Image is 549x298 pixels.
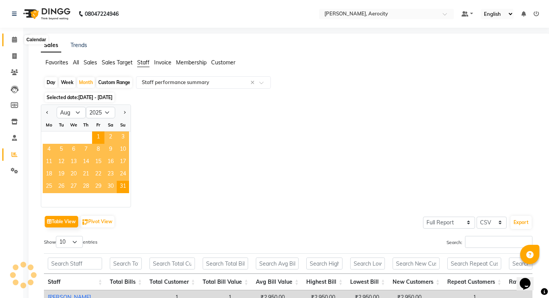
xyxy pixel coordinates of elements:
[92,144,104,156] span: 8
[67,119,80,131] div: We
[48,258,102,269] input: Search Staff
[104,119,117,131] div: Sa
[117,168,129,181] div: Sunday, August 24, 2025
[117,156,129,168] div: Sunday, August 17, 2025
[81,216,114,227] button: Pivot View
[43,144,55,156] div: Monday, August 4, 2025
[43,181,55,193] div: Monday, August 25, 2025
[110,258,142,269] input: Search Total Bills
[55,181,67,193] div: Tuesday, August 26, 2025
[92,131,104,144] div: Friday, August 1, 2025
[78,94,112,100] span: [DATE] - [DATE]
[117,119,129,131] div: Su
[55,119,67,131] div: Tu
[505,274,536,290] th: Rating: activate to sort column ascending
[510,216,532,229] button: Export
[106,274,146,290] th: Total Bills: activate to sort column ascending
[447,236,532,248] label: Search:
[154,59,171,66] span: Invoice
[45,93,114,102] span: Selected date:
[80,156,92,168] div: Thursday, August 14, 2025
[104,131,117,144] div: Saturday, August 2, 2025
[137,59,149,66] span: Staff
[57,107,86,118] select: Select month
[80,181,92,193] div: Thursday, August 28, 2025
[104,181,117,193] span: 30
[92,119,104,131] div: Fr
[44,106,50,119] button: Previous month
[55,144,67,156] span: 5
[55,156,67,168] span: 12
[43,156,55,168] span: 11
[302,274,346,290] th: Highest Bill: activate to sort column ascending
[67,156,80,168] span: 13
[45,59,68,66] span: Favorites
[104,156,117,168] div: Saturday, August 16, 2025
[67,144,80,156] div: Wednesday, August 6, 2025
[393,258,440,269] input: Search New Customers
[80,168,92,181] span: 21
[43,168,55,181] div: Monday, August 18, 2025
[67,181,80,193] span: 27
[85,3,119,25] b: 08047224946
[389,274,443,290] th: New Customers: activate to sort column ascending
[102,59,133,66] span: Sales Target
[252,274,302,290] th: Avg Bill Value: activate to sort column ascending
[43,119,55,131] div: Mo
[199,274,252,290] th: Total Bill Value: activate to sort column ascending
[92,156,104,168] span: 15
[43,144,55,156] span: 4
[45,216,78,227] button: Table View
[117,156,129,168] span: 17
[80,156,92,168] span: 14
[24,35,48,44] div: Calendar
[55,156,67,168] div: Tuesday, August 12, 2025
[92,181,104,193] span: 29
[104,181,117,193] div: Saturday, August 30, 2025
[117,131,129,144] div: Sunday, August 3, 2025
[59,77,76,88] div: Week
[55,144,67,156] div: Tuesday, August 5, 2025
[77,77,95,88] div: Month
[92,168,104,181] span: 22
[84,59,97,66] span: Sales
[80,144,92,156] span: 7
[256,258,299,269] input: Search Avg Bill Value
[104,144,117,156] div: Saturday, August 9, 2025
[92,181,104,193] div: Friday, August 29, 2025
[92,131,104,144] span: 1
[104,168,117,181] span: 23
[104,168,117,181] div: Saturday, August 23, 2025
[67,181,80,193] div: Wednesday, August 27, 2025
[80,168,92,181] div: Thursday, August 21, 2025
[203,258,248,269] input: Search Total Bill Value
[149,258,195,269] input: Search Total Customer
[80,181,92,193] span: 28
[71,42,87,49] a: Trends
[447,258,501,269] input: Search Repeat Customers
[146,274,199,290] th: Total Customer: activate to sort column ascending
[104,144,117,156] span: 9
[96,77,132,88] div: Custom Range
[346,274,389,290] th: Lowest Bill: activate to sort column ascending
[73,59,79,66] span: All
[20,3,72,25] img: logo
[44,274,106,290] th: Staff: activate to sort column ascending
[250,79,257,87] span: Clear all
[80,144,92,156] div: Thursday, August 7, 2025
[465,236,532,248] input: Search:
[80,119,92,131] div: Th
[43,181,55,193] span: 25
[117,131,129,144] span: 3
[117,144,129,156] span: 10
[92,156,104,168] div: Friday, August 15, 2025
[82,219,88,225] img: pivot.png
[92,168,104,181] div: Friday, August 22, 2025
[43,168,55,181] span: 18
[176,59,207,66] span: Membership
[117,181,129,193] span: 31
[509,258,532,269] input: Search Rating
[86,107,115,118] select: Select year
[443,274,505,290] th: Repeat Customers: activate to sort column ascending
[306,258,342,269] input: Search Highest Bill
